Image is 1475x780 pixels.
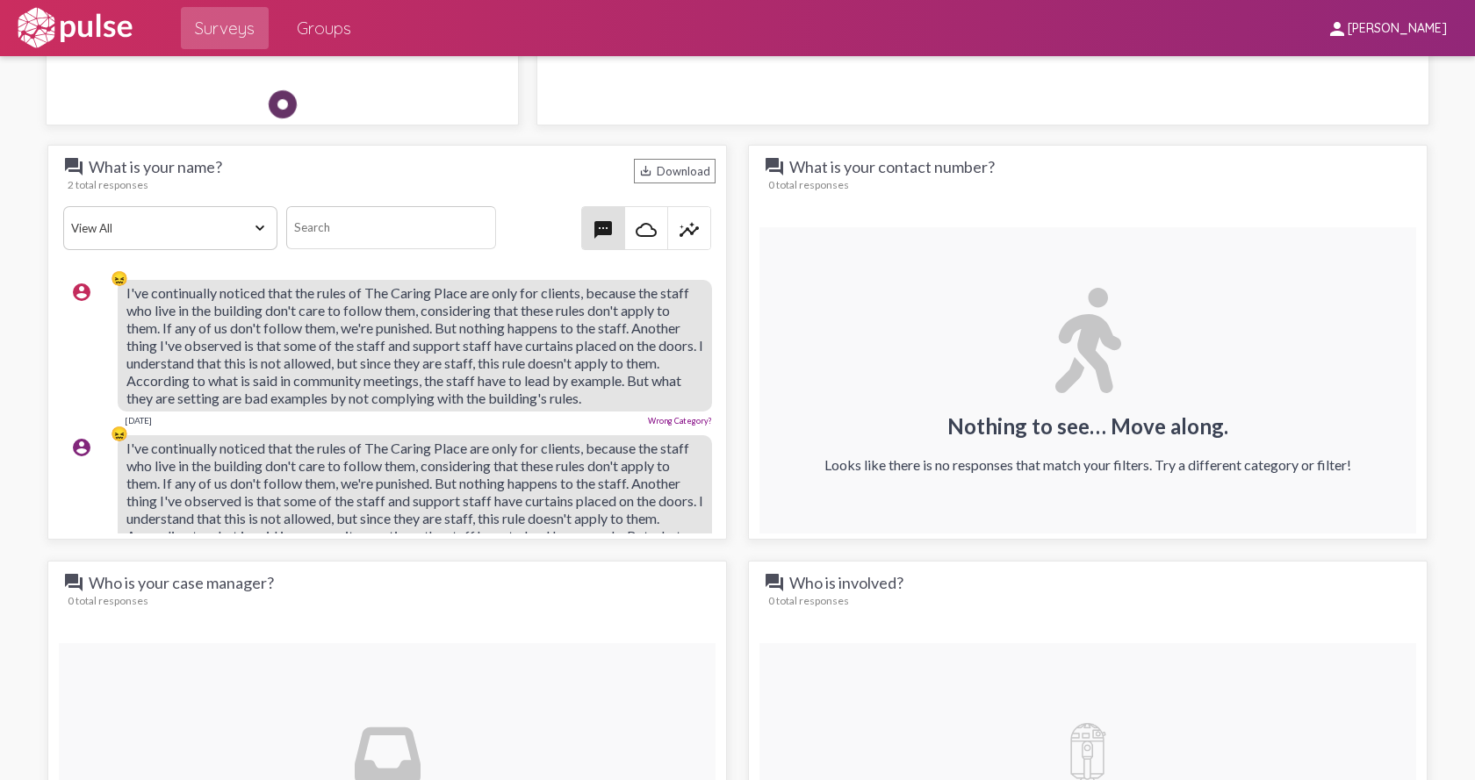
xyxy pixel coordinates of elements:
[71,282,92,303] mat-icon: account_circle
[768,594,1416,607] div: 0 total responses
[1348,21,1447,37] span: [PERSON_NAME]
[648,416,712,426] a: Wrong Category?
[125,415,152,426] div: [DATE]
[764,572,1027,593] span: Who is involved?
[181,7,269,49] a: Surveys
[1313,11,1461,44] button: [PERSON_NAME]
[111,269,128,287] div: 😖
[286,206,496,249] input: Search
[111,425,128,442] div: 😖
[764,572,785,593] mat-icon: question_answer
[63,156,327,177] span: What is your name?
[195,12,255,44] span: Surveys
[14,6,135,50] img: white-logo.svg
[63,156,84,177] mat-icon: question_answer
[126,284,703,406] span: I've continually noticed that the rules of The Caring Place are only for clients, because the sta...
[283,7,365,49] a: Groups
[126,440,703,562] span: I've continually noticed that the rules of The Caring Place are only for clients, because the sta...
[1327,18,1348,39] mat-icon: person
[71,437,92,458] mat-icon: account_circle
[593,219,614,240] mat-icon: textsms
[68,178,716,191] div: 2 total responses
[68,594,716,607] div: 0 total responses
[679,219,700,240] mat-icon: insights
[63,572,84,593] mat-icon: question_answer
[768,178,1416,191] div: 0 total responses
[63,572,327,593] span: Who is your case manager?
[824,413,1351,439] h2: Nothing to see… Move along.
[1055,288,1121,393] img: svg+xml;base64,PHN2ZyB4bWxucz0iaHR0cDovL3d3dy53My5vcmcvMjAwMC9zdmciIHZpZXdCb3g9IjAgMCAzMjAgNTEyIj...
[764,156,785,177] mat-icon: question_answer
[764,156,1027,177] span: What is your contact number?
[639,164,652,177] mat-icon: Download
[634,159,716,183] div: Download
[824,456,1351,473] div: Looks like there is no responses that match your filters. Try a different category or filter!
[636,219,657,240] mat-icon: cloud_queue
[297,12,351,44] span: Groups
